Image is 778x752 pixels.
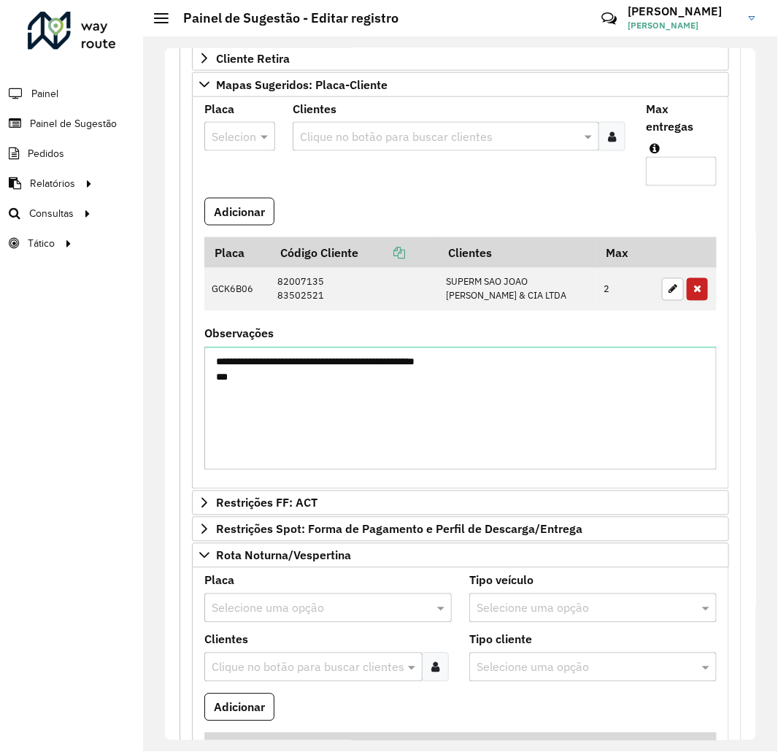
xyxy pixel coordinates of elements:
h3: [PERSON_NAME] [628,4,738,18]
div: Mapas Sugeridos: Placa-Cliente [192,97,729,490]
label: Clientes [293,100,336,118]
th: Placa [204,237,270,268]
span: Rota Noturna/Vespertina [216,550,351,561]
label: Max entregas [646,100,717,135]
a: Cliente Retira [192,46,729,71]
td: 82007135 83502521 [270,268,438,311]
span: Relatórios [30,176,75,191]
a: Contato Rápido [593,3,625,34]
button: Adicionar [204,198,274,226]
td: 2 [596,268,655,311]
label: Clientes [204,631,248,648]
span: Restrições FF: ACT [216,497,317,509]
a: Restrições FF: ACT [192,491,729,515]
label: Tipo veículo [469,572,534,589]
a: Mapas Sugeridos: Placa-Cliente [192,72,729,97]
th: Max [596,237,655,268]
span: Restrições Spot: Forma de Pagamento e Perfil de Descarga/Entrega [216,523,582,535]
td: SUPERM SAO JOAO [PERSON_NAME] & CIA LTDA [438,268,596,311]
label: Observações [204,325,274,342]
span: Painel [31,86,58,101]
h2: Painel de Sugestão - Editar registro [169,10,398,26]
label: Tipo cliente [469,631,532,648]
th: Clientes [438,237,596,268]
button: Adicionar [204,694,274,721]
a: Copiar [358,245,405,260]
th: Código Cliente [270,237,438,268]
a: Restrições Spot: Forma de Pagamento e Perfil de Descarga/Entrega [192,517,729,542]
label: Placa [204,572,234,589]
span: Cliente Retira [216,53,290,64]
span: Consultas [29,206,74,221]
a: Rota Noturna/Vespertina [192,543,729,568]
span: Pedidos [28,146,64,161]
label: Placa [204,100,234,118]
em: Máximo de clientes que serão colocados na mesma rota com os clientes informados [650,142,660,154]
span: [PERSON_NAME] [628,19,738,32]
td: GCK6B06 [204,268,270,311]
span: Painel de Sugestão [30,116,117,131]
span: Mapas Sugeridos: Placa-Cliente [216,79,388,91]
span: Tático [28,236,55,251]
